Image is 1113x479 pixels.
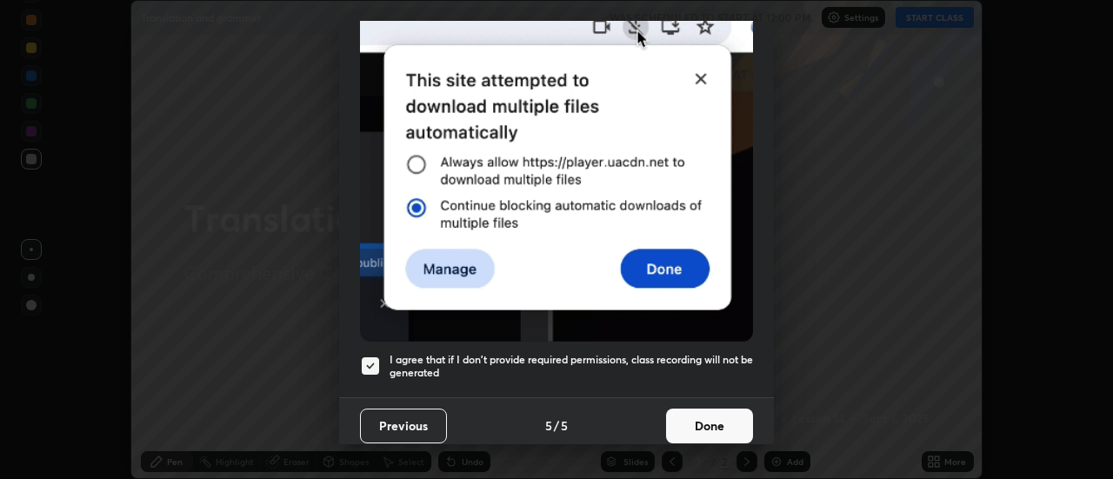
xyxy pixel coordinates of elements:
h5: I agree that if I don't provide required permissions, class recording will not be generated [390,353,753,380]
h4: / [554,416,559,435]
button: Done [666,409,753,443]
h4: 5 [545,416,552,435]
h4: 5 [561,416,568,435]
button: Previous [360,409,447,443]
